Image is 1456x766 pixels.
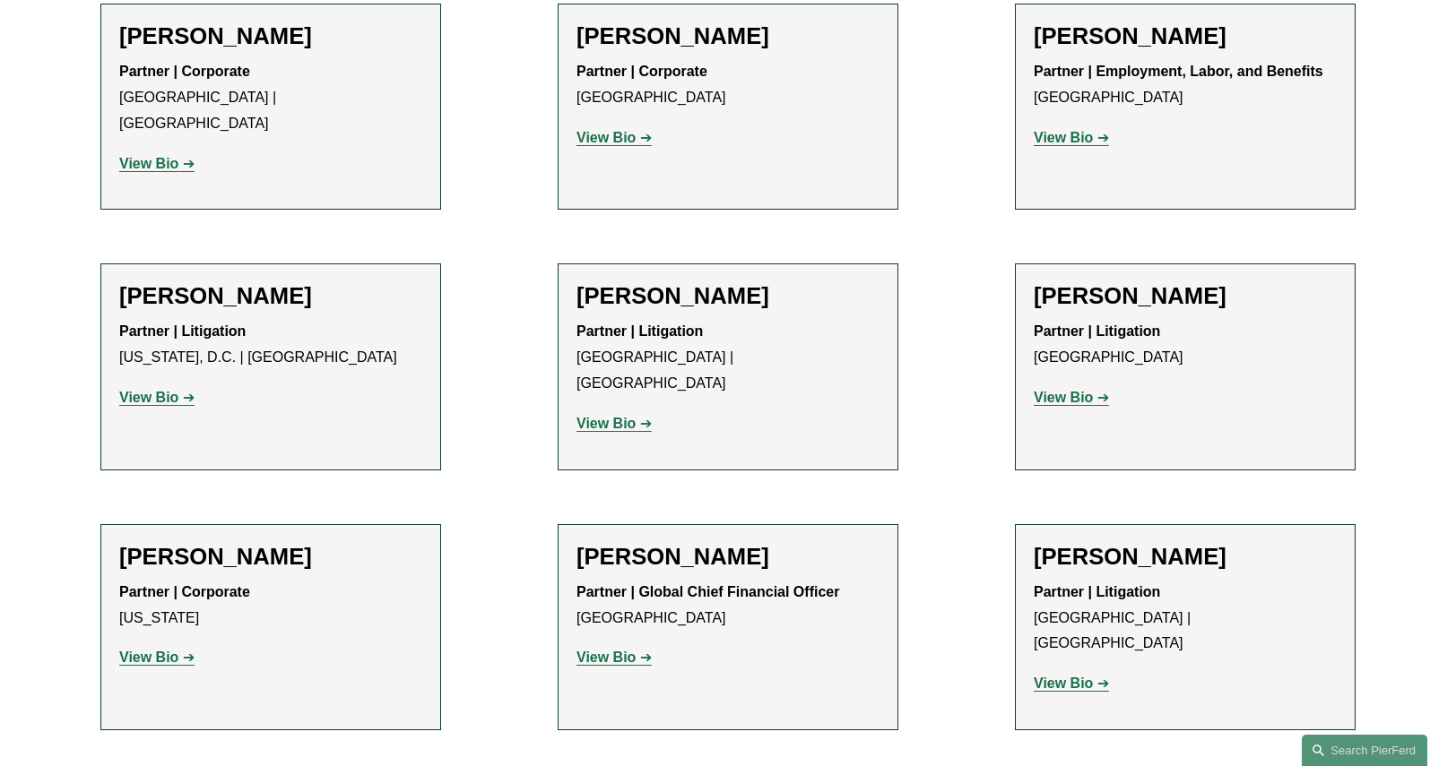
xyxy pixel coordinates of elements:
h2: [PERSON_NAME] [119,543,422,571]
strong: Partner | Corporate [119,64,250,79]
p: [GEOGRAPHIC_DATA] | [GEOGRAPHIC_DATA] [119,59,422,136]
p: [GEOGRAPHIC_DATA] | [GEOGRAPHIC_DATA] [576,319,880,396]
a: View Bio [119,156,195,171]
a: View Bio [1034,130,1109,145]
strong: Partner | Employment, Labor, and Benefits [1034,64,1323,79]
h2: [PERSON_NAME] [576,543,880,571]
a: View Bio [119,650,195,665]
strong: View Bio [119,650,178,665]
strong: Partner | Litigation [1034,323,1160,339]
strong: Partner | Corporate [119,584,250,599]
h2: [PERSON_NAME] [119,282,422,310]
p: [GEOGRAPHIC_DATA] [1034,319,1337,371]
a: View Bio [119,390,195,405]
strong: Partner | Global Chief Financial Officer [576,584,839,599]
a: View Bio [1034,676,1109,691]
h2: [PERSON_NAME] [119,22,422,50]
p: [US_STATE] [119,580,422,632]
strong: View Bio [1034,130,1093,145]
a: Search this site [1302,735,1427,766]
p: [GEOGRAPHIC_DATA] [1034,59,1337,111]
strong: View Bio [576,130,636,145]
strong: View Bio [1034,390,1093,405]
h2: [PERSON_NAME] [576,282,880,310]
strong: View Bio [119,156,178,171]
p: [GEOGRAPHIC_DATA] | [GEOGRAPHIC_DATA] [1034,580,1337,657]
h2: [PERSON_NAME] [1034,22,1337,50]
a: View Bio [576,650,652,665]
h2: [PERSON_NAME] [1034,282,1337,310]
h2: [PERSON_NAME] [1034,543,1337,571]
strong: View Bio [119,390,178,405]
p: [GEOGRAPHIC_DATA] [576,580,880,632]
strong: Partner | Litigation [1034,584,1160,599]
strong: View Bio [1034,676,1093,691]
a: View Bio [576,130,652,145]
a: View Bio [1034,390,1109,405]
p: [GEOGRAPHIC_DATA] [576,59,880,111]
p: [US_STATE], D.C. | [GEOGRAPHIC_DATA] [119,319,422,371]
strong: View Bio [576,650,636,665]
a: View Bio [576,416,652,431]
strong: Partner | Litigation [119,323,246,339]
h2: [PERSON_NAME] [576,22,880,50]
strong: View Bio [576,416,636,431]
strong: Partner | Litigation [576,323,703,339]
strong: Partner | Corporate [576,64,707,79]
